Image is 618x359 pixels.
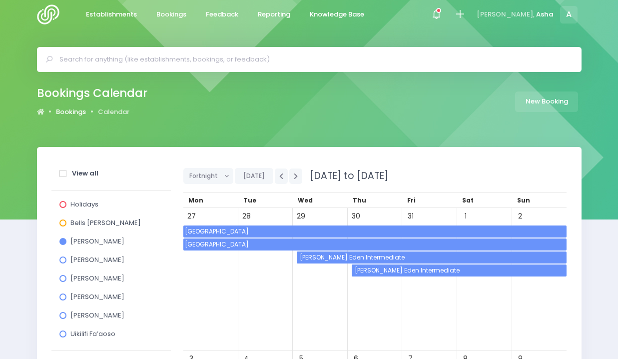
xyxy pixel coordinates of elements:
[514,209,527,223] span: 2
[56,107,86,117] a: Bookings
[198,5,247,24] a: Feedback
[515,91,578,112] a: New Booking
[70,273,124,283] span: [PERSON_NAME]
[156,9,186,19] span: Bookings
[353,264,567,276] span: Glen Eden Intermediate
[70,255,124,264] span: [PERSON_NAME]
[404,209,417,223] span: 31
[243,196,256,204] span: Tue
[78,5,145,24] a: Establishments
[37,4,65,24] img: Logo
[349,209,363,223] span: 30
[310,9,364,19] span: Knowledge Base
[188,196,203,204] span: Mon
[206,9,238,19] span: Feedback
[148,5,195,24] a: Bookings
[183,225,567,237] span: Sunnybrae Normal School
[459,209,472,223] span: 1
[70,199,98,209] span: Holidays
[240,209,253,223] span: 28
[183,238,567,250] span: Sunnybrae Normal School
[70,218,141,227] span: Bells [PERSON_NAME]
[70,292,124,301] span: [PERSON_NAME]
[189,168,220,183] span: Fortnight
[517,196,530,204] span: Sun
[304,169,388,182] span: [DATE] to [DATE]
[258,9,290,19] span: Reporting
[72,168,98,178] strong: View all
[536,9,554,19] span: Asha
[183,168,234,184] button: Fortnight
[70,310,124,320] span: [PERSON_NAME]
[86,9,137,19] span: Establishments
[98,107,129,117] a: Calendar
[185,209,198,223] span: 27
[298,196,313,204] span: Wed
[477,9,535,19] span: [PERSON_NAME],
[250,5,299,24] a: Reporting
[407,196,416,204] span: Fri
[70,329,115,338] span: Uikilifi Fa’aoso
[37,86,147,100] h2: Bookings Calendar
[302,5,373,24] a: Knowledge Base
[560,6,578,23] span: A
[353,196,366,204] span: Thu
[462,196,474,204] span: Sat
[235,168,273,184] button: [DATE]
[294,209,308,223] span: 29
[59,52,568,67] input: Search for anything (like establishments, bookings, or feedback)
[298,251,567,263] span: Glen Eden Intermediate
[70,236,124,246] span: [PERSON_NAME]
